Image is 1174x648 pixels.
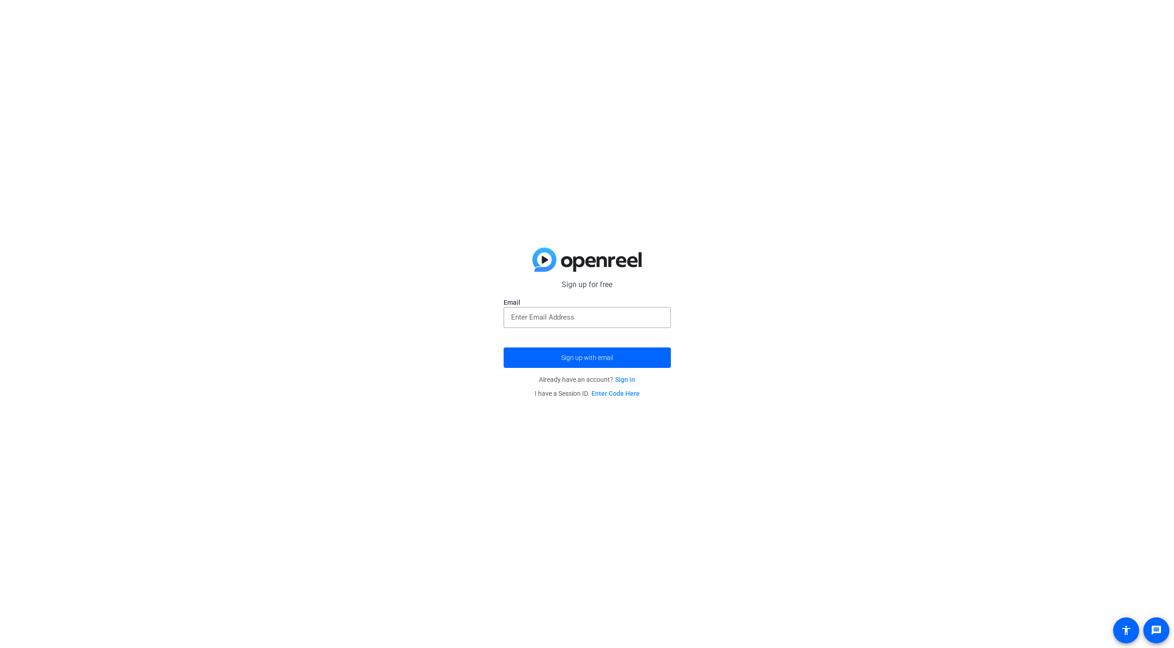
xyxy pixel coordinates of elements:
a: Enter Code Here [591,390,640,397]
mat-icon: accessibility [1121,625,1132,636]
span: I have a Session ID. [535,390,640,397]
a: Sign in [615,376,635,383]
label: Email [504,298,671,307]
button: Sign up with email [504,347,671,368]
input: Enter Email Address [511,312,663,323]
mat-icon: message [1151,625,1162,636]
span: Already have an account? [539,376,635,383]
img: blue-gradient.svg [532,248,642,272]
p: Sign up for free [504,279,671,290]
